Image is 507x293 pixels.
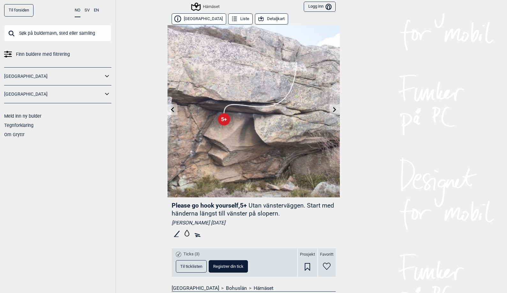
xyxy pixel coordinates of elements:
[213,264,243,268] span: Registrer din tick
[172,202,247,209] span: Please go hook yourself , 5+
[4,50,111,59] a: Finn buldere med filtrering
[16,50,70,59] span: Finn buldere med filtrering
[298,248,317,277] div: Prosjekt
[4,90,103,99] a: [GEOGRAPHIC_DATA]
[4,123,34,128] a: Tegnforklaring
[192,3,220,11] div: Härnäset
[228,13,253,25] button: Liste
[176,260,207,273] button: Til ticklisten
[183,252,200,257] span: Ticks (3)
[180,264,202,268] span: Til ticklisten
[94,4,99,17] button: EN
[172,202,334,217] p: Utan vänsterväggen. Start med händerna längst till vänster på slopern.
[255,13,288,25] button: Detaljkart
[4,132,25,137] a: Om Gryttr
[172,285,336,291] nav: > >
[254,285,273,291] a: Härnäset
[320,252,333,257] span: Favoritt
[209,260,248,273] button: Registrer din tick
[172,220,336,226] div: [PERSON_NAME] [DATE]
[172,13,226,25] button: [GEOGRAPHIC_DATA]
[4,114,41,119] a: Meld inn ny bulder
[168,25,340,197] img: Please go hook yourself
[304,2,335,12] button: Logg inn
[226,285,247,291] a: Bohuslän
[85,4,90,17] button: SV
[4,4,34,17] a: Til forsiden
[75,4,80,17] button: NO
[4,72,103,81] a: [GEOGRAPHIC_DATA]
[4,25,111,41] input: Søk på buldernavn, sted eller samling
[172,285,219,291] a: [GEOGRAPHIC_DATA]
